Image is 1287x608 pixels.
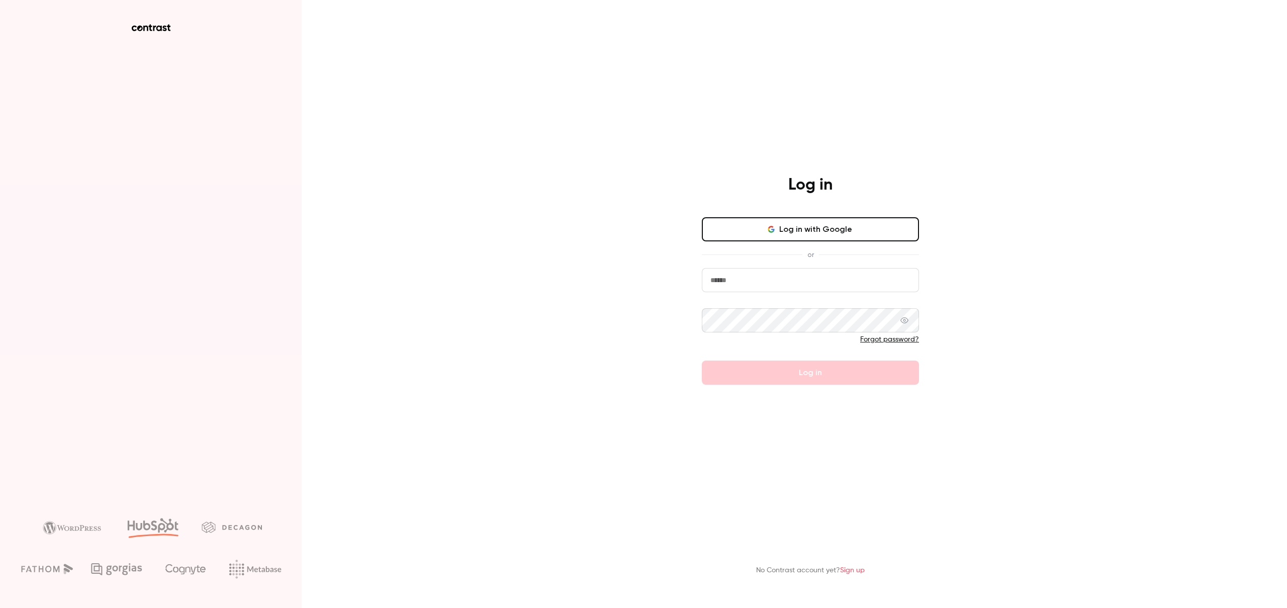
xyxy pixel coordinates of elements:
img: decagon [202,522,262,533]
p: No Contrast account yet? [756,565,865,576]
h4: Log in [788,175,833,195]
span: or [802,249,819,260]
a: Sign up [840,567,865,574]
button: Log in with Google [702,217,919,241]
a: Forgot password? [860,336,919,343]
